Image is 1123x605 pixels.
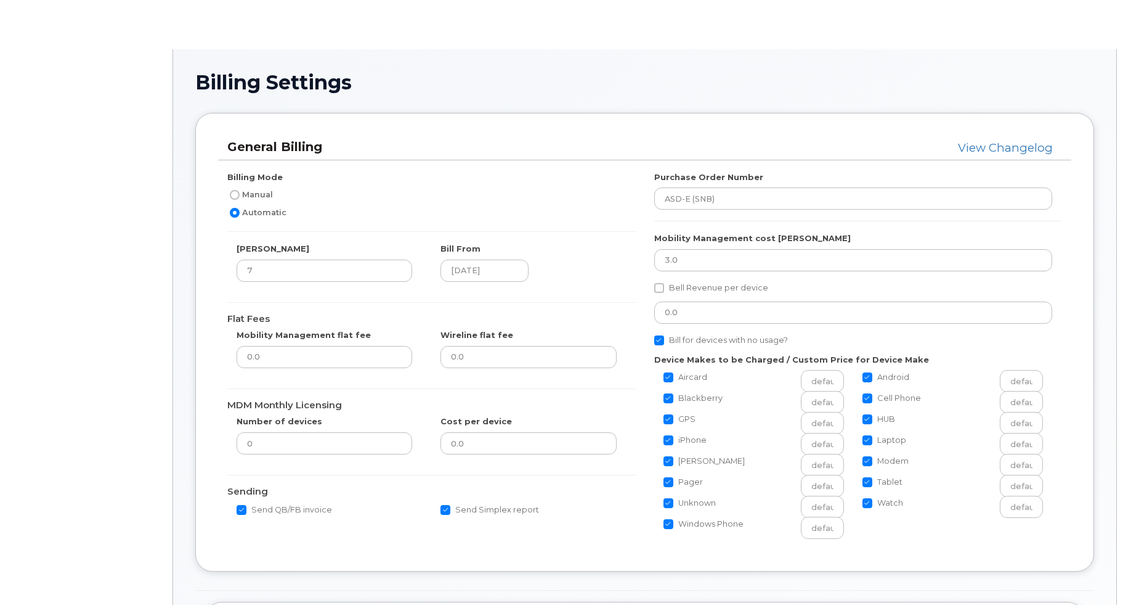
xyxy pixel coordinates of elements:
[862,414,872,424] input: HUB
[663,414,673,424] input: GPS
[801,433,844,455] input: iPhone
[227,400,636,411] h4: MDM Monthly Licensing
[227,187,273,202] label: Manual
[227,314,636,324] h4: Flat Fees
[663,496,716,511] label: Unknown
[801,370,844,392] input: Aircard
[230,208,240,218] input: Automatic
[663,433,707,448] label: iPhone
[801,391,844,413] input: Blackberry
[862,498,872,508] input: Watch
[237,329,371,341] label: Mobility Management flat fee
[227,205,286,220] label: Automatic
[801,475,844,497] input: Pager
[663,498,673,508] input: Unknown
[663,477,673,487] input: Pager
[654,283,664,293] input: Bell Revenue per device
[1000,475,1043,497] input: Tablet
[654,354,929,366] label: Device Makes to be Charged / Custom Price for Device Make
[230,190,240,200] input: Manual
[227,171,283,183] label: Billing Mode
[1000,454,1043,476] input: Modem
[227,139,701,155] h3: General Billing
[1000,433,1043,455] input: Laptop
[1000,370,1043,392] input: Android
[1000,391,1043,413] input: Cell Phone
[801,454,844,476] input: [PERSON_NAME]
[801,496,844,518] input: Unknown
[654,281,768,295] label: Bell Revenue per device
[237,243,309,255] label: [PERSON_NAME]
[862,372,872,382] input: Android
[654,333,788,348] label: Bill for devices with no usage?
[663,435,673,445] input: iPhone
[663,370,707,385] label: Aircard
[862,477,872,487] input: Tablet
[958,141,1053,155] a: View Changelog
[237,505,246,515] input: Send QB/FB invoice
[663,456,673,466] input: [PERSON_NAME]
[440,503,539,517] label: Send Simplex report
[663,393,673,403] input: Blackberry
[862,496,903,511] label: Watch
[237,416,322,427] label: Number of devices
[862,412,895,427] label: HUB
[663,372,673,382] input: Aircard
[440,505,450,515] input: Send Simplex report
[663,475,703,490] label: Pager
[801,412,844,434] input: GPS
[440,416,512,427] label: Cost per device
[862,435,872,445] input: Laptop
[237,503,332,517] label: Send QB/FB invoice
[862,391,921,406] label: Cell Phone
[1000,496,1043,518] input: Watch
[862,393,872,403] input: Cell Phone
[663,454,745,469] label: [PERSON_NAME]
[862,456,872,466] input: Modem
[654,335,664,345] input: Bill for devices with no usage?
[663,517,744,532] label: Windows Phone
[862,370,909,385] label: Android
[440,329,513,341] label: Wireline flat fee
[195,72,1094,93] h1: Billing Settings
[1000,412,1043,434] input: HUB
[663,412,695,427] label: GPS
[862,475,902,490] label: Tablet
[663,391,723,406] label: Blackberry
[227,487,636,497] h4: Sending
[654,171,763,183] label: Purchase Order Number
[440,243,480,255] label: Bill From
[663,519,673,529] input: Windows Phone
[654,233,851,244] label: Mobility Management cost [PERSON_NAME]
[862,454,909,469] label: Modem
[801,517,844,539] input: Windows Phone
[862,433,906,448] label: Laptop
